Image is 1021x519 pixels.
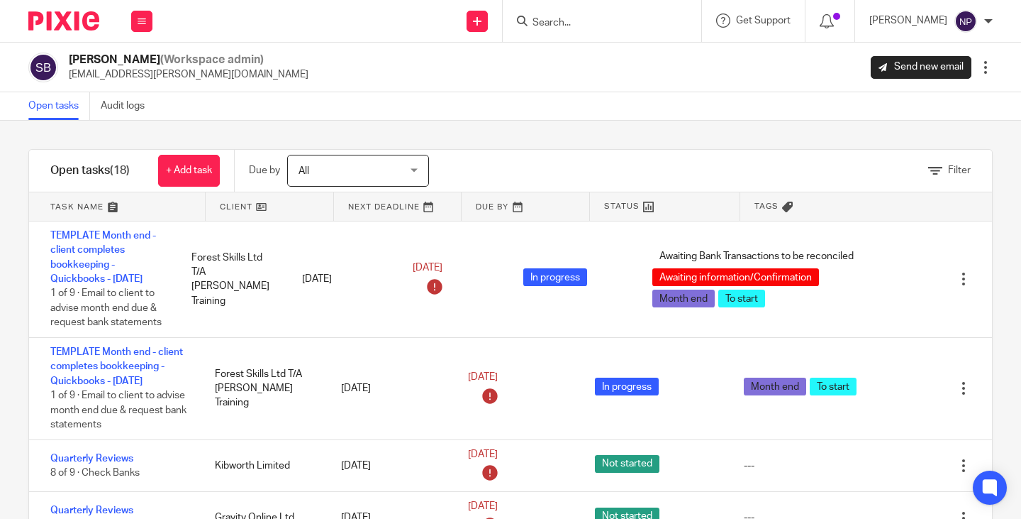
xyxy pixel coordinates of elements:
div: Kibworth Limited [201,452,328,480]
a: + Add task [158,155,220,187]
span: [DATE] [413,263,442,273]
span: 1 of 9 · Email to client to advise month end due & request bank statements [50,390,186,430]
span: [DATE] [468,501,498,511]
span: Get Support [736,16,791,26]
span: Awaiting Bank Transactions to be reconciled [652,247,861,265]
span: Month end [744,378,806,395]
span: Status [604,200,640,212]
div: Forest Skills Ltd T/A [PERSON_NAME] Training [177,244,288,315]
div: Forest Skills Ltd T/A [PERSON_NAME] Training [201,360,328,417]
img: svg%3E [954,10,977,33]
span: To start [810,378,857,395]
a: Audit logs [101,92,155,120]
div: [DATE] [288,265,398,293]
span: Awaiting information/Confirmation [652,268,819,286]
span: In progress [595,378,659,395]
a: Open tasks [28,92,90,120]
span: 8 of 9 · Check Banks [50,468,140,478]
span: (18) [110,165,130,176]
img: svg%3E [28,53,58,82]
span: 1 of 9 · Email to client to advise month end due & request bank statements [50,289,162,328]
span: [DATE] [468,449,498,459]
img: Pixie [28,11,99,31]
h2: [PERSON_NAME] [69,53,308,67]
span: To start [718,290,765,307]
span: Tags [754,200,779,212]
span: Not started [595,455,659,473]
p: [EMAIL_ADDRESS][PERSON_NAME][DOMAIN_NAME] [69,67,308,82]
span: Month end [652,290,715,307]
p: Due by [249,163,280,177]
a: TEMPLATE Month end - client completes bookkeeping - Quickbooks - [DATE] [50,231,156,284]
a: TEMPLATE Month end - client completes bookkeeping - Quickbooks - [DATE] [50,347,183,386]
a: Send new email [871,56,971,79]
span: [DATE] [468,372,498,382]
div: [DATE] [327,452,454,480]
span: Filter [948,165,971,175]
a: Quarterly Reviews [50,506,133,515]
span: In progress [523,268,587,286]
span: All [299,166,309,176]
p: [PERSON_NAME] [869,13,947,28]
span: (Workspace admin) [160,54,264,65]
input: Search [531,17,659,30]
a: Quarterly Reviews [50,454,133,464]
div: --- [744,459,754,473]
div: [DATE] [327,374,454,403]
h1: Open tasks [50,163,130,178]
